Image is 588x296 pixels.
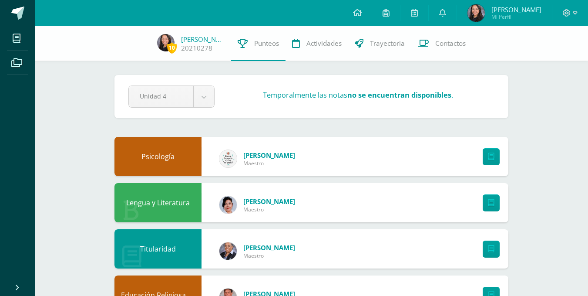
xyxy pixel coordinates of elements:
img: 6d997b708352de6bfc4edc446c29d722.png [219,150,237,167]
strong: no se encuentran disponibles [347,90,451,100]
div: Lengua y Literatura [114,183,202,222]
img: 27a0953f6a46eeb3940d761817ea95a2.png [467,4,485,22]
div: Titularidad [114,229,202,269]
span: Trayectoria [370,39,405,48]
img: 9e49cc04fe5cda7a3ba5b17913702b06.png [219,242,237,260]
img: ff52b7a7aeb8409a6dc0d715e3e85e0f.png [219,196,237,214]
a: 20210278 [181,44,212,53]
a: Punteos [231,26,286,61]
a: Unidad 4 [129,86,214,107]
span: Punteos [254,39,279,48]
span: [PERSON_NAME] [243,197,295,206]
div: Psicología [114,137,202,176]
span: [PERSON_NAME] [491,5,541,14]
span: Maestro [243,252,295,259]
a: Actividades [286,26,348,61]
span: Maestro [243,206,295,213]
a: [PERSON_NAME] [181,35,225,44]
span: 10 [167,42,177,53]
span: Mi Perfil [491,13,541,20]
span: Unidad 4 [140,86,182,106]
h3: Temporalmente las notas . [263,90,453,100]
span: Contactos [435,39,466,48]
a: Contactos [411,26,472,61]
img: 27a0953f6a46eeb3940d761817ea95a2.png [157,34,175,51]
span: [PERSON_NAME] [243,151,295,160]
span: Actividades [306,39,342,48]
span: Maestro [243,160,295,167]
span: [PERSON_NAME] [243,243,295,252]
a: Trayectoria [348,26,411,61]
